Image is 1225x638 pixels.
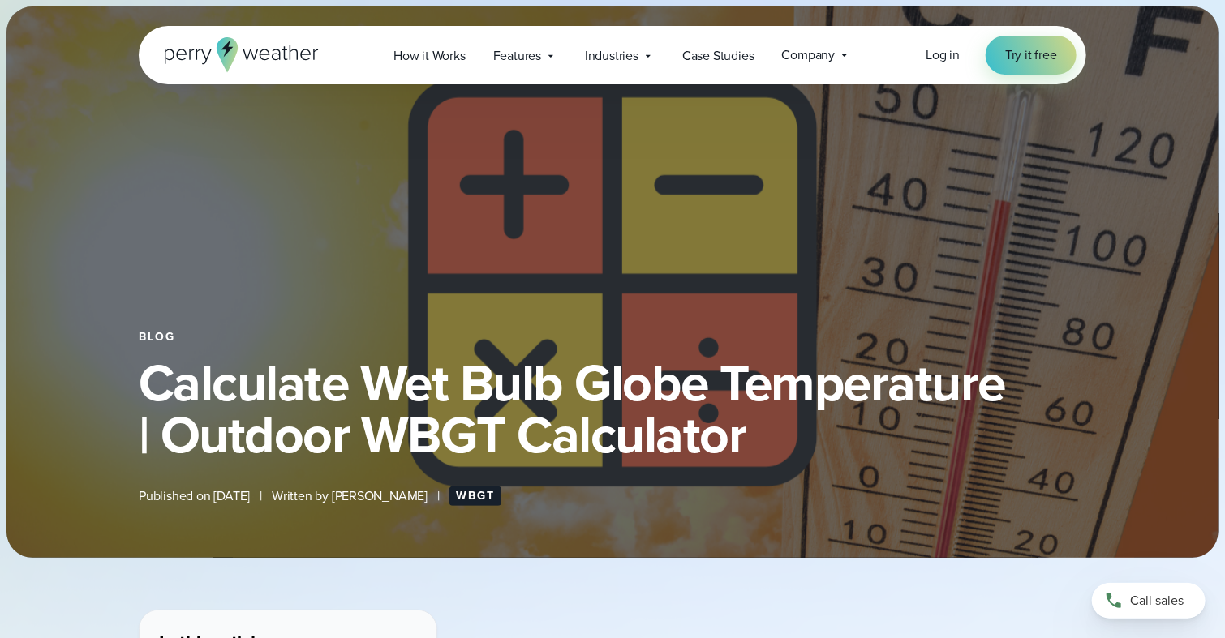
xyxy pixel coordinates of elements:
a: WBGT [449,486,501,506]
a: Call sales [1092,583,1206,619]
span: | [260,486,262,506]
span: Published on [DATE] [139,486,250,506]
span: How it Works [393,46,466,66]
span: Company [782,45,836,65]
a: How it Works [380,39,479,72]
a: Log in [926,45,960,65]
span: Written by [PERSON_NAME] [272,486,428,506]
h1: Calculate Wet Bulb Globe Temperature | Outdoor WBGT Calculator [139,357,1086,460]
span: Try it free [1005,45,1057,65]
span: Industries [585,46,638,66]
div: Blog [139,331,1086,344]
span: Case Studies [682,46,754,66]
a: Case Studies [668,39,768,72]
span: Features [493,46,541,66]
span: | [437,486,440,506]
span: Log in [926,45,960,64]
a: Try it free [986,36,1077,75]
span: Call sales [1130,591,1184,610]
